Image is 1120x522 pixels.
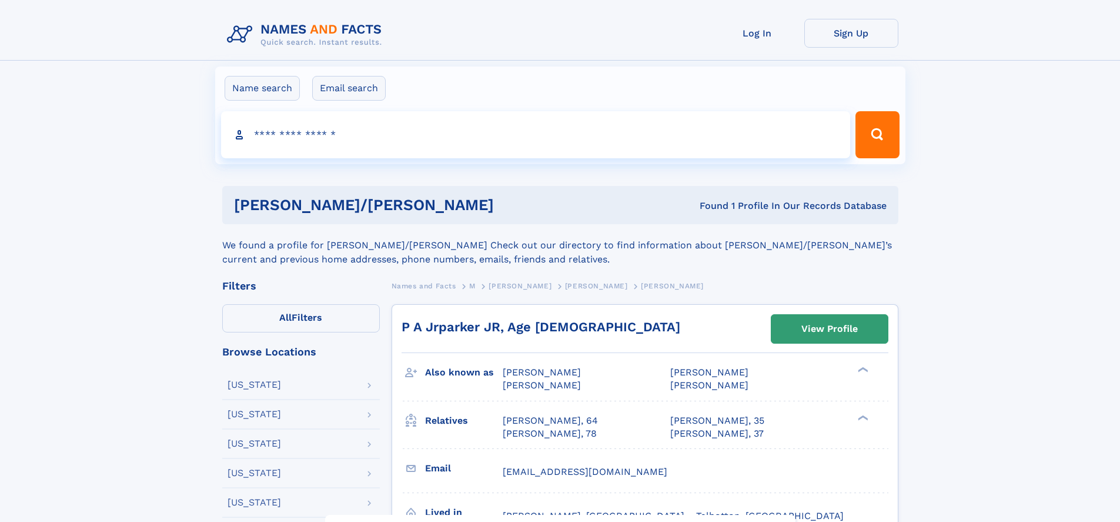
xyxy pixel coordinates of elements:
div: ❯ [855,414,869,421]
span: [PERSON_NAME] [565,282,628,290]
a: M [469,278,476,293]
h3: Also known as [425,363,503,383]
a: Sign Up [804,19,898,48]
h1: [PERSON_NAME]/[PERSON_NAME] [234,198,597,212]
a: Names and Facts [392,278,456,293]
a: [PERSON_NAME], 37 [670,427,764,440]
a: Log In [710,19,804,48]
span: [PERSON_NAME] [489,282,551,290]
a: [PERSON_NAME], 35 [670,414,764,427]
div: View Profile [801,315,858,343]
div: [US_STATE] [228,498,281,507]
a: P A Jrparker JR, Age [DEMOGRAPHIC_DATA] [402,320,680,334]
label: Email search [312,76,386,101]
div: [US_STATE] [228,410,281,419]
button: Search Button [855,111,899,158]
div: [US_STATE] [228,380,281,390]
span: [PERSON_NAME] [503,367,581,378]
span: Talbotton, [GEOGRAPHIC_DATA] [696,510,844,521]
input: search input [221,111,851,158]
a: [PERSON_NAME] [565,278,628,293]
h3: Relatives [425,411,503,431]
div: Filters [222,281,380,291]
span: M [469,282,476,290]
span: [PERSON_NAME] [641,282,704,290]
span: [EMAIL_ADDRESS][DOMAIN_NAME] [503,466,667,477]
img: Logo Names and Facts [222,19,392,51]
span: [PERSON_NAME] [670,367,748,378]
a: [PERSON_NAME], 64 [503,414,598,427]
div: Browse Locations [222,347,380,357]
label: Name search [225,76,300,101]
div: ❯ [855,366,869,374]
span: [PERSON_NAME] [670,380,748,391]
div: Found 1 Profile In Our Records Database [597,200,887,212]
div: [US_STATE] [228,439,281,448]
a: [PERSON_NAME] [489,278,551,293]
div: [US_STATE] [228,468,281,478]
label: Filters [222,304,380,333]
span: [PERSON_NAME], [GEOGRAPHIC_DATA] [503,510,684,521]
span: [PERSON_NAME] [503,380,581,391]
h3: Email [425,458,503,478]
div: We found a profile for [PERSON_NAME]/[PERSON_NAME] Check out our directory to find information ab... [222,224,898,267]
a: [PERSON_NAME], 78 [503,427,597,440]
span: All [279,312,292,323]
a: View Profile [771,315,888,343]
